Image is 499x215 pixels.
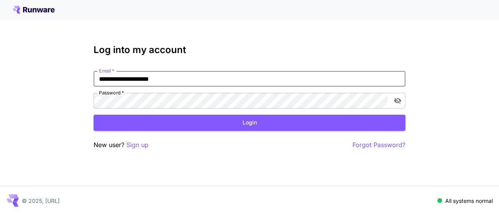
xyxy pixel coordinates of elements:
button: toggle password visibility [391,94,405,108]
label: Email [99,68,114,74]
button: Login [94,115,405,131]
p: All systems normal [445,197,493,205]
button: Forgot Password? [352,140,405,150]
button: Sign up [126,140,149,150]
label: Password [99,89,124,96]
p: New user? [94,140,149,150]
p: © 2025, [URL] [22,197,60,205]
h3: Log into my account [94,44,405,55]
